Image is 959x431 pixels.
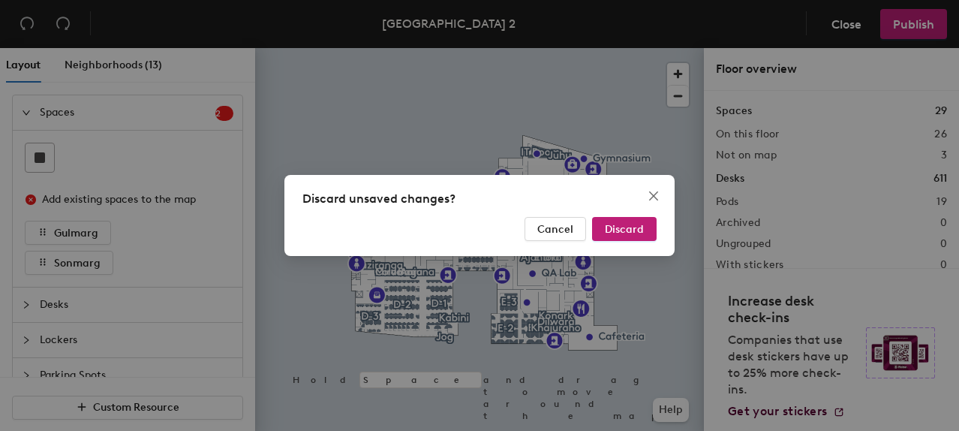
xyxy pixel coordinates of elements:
div: Discard unsaved changes? [302,190,657,208]
span: Discard [605,223,644,236]
button: Close [642,184,666,208]
span: Close [642,190,666,202]
span: close [648,190,660,202]
button: Cancel [525,217,586,241]
span: Cancel [537,223,573,236]
button: Discard [592,217,657,241]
